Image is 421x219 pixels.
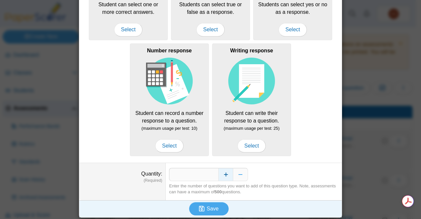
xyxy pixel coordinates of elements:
b: Number response [147,48,192,53]
b: Writing response [230,48,273,53]
b: 500 [214,189,222,194]
div: Student can write their response to a question. [212,43,291,156]
dfn: (Required) [83,178,162,183]
button: Increase [218,168,233,181]
button: Decrease [233,168,248,181]
img: item-type-number-response.svg [146,58,193,104]
img: item-type-writing-response.svg [228,58,275,104]
div: Student can record a number response to a question. [130,43,209,156]
small: (maximum usage per test: 25) [224,126,280,131]
span: Select [196,23,225,36]
span: Save [207,206,218,211]
div: Enter the number of questions you want to add of this question type. Note, assessments can have a... [169,183,338,195]
label: Quantity [141,171,162,177]
span: Select [279,23,307,36]
span: Select [114,23,142,36]
span: Select [237,139,266,152]
small: (maximum usage per test: 10) [141,126,197,131]
button: Save [189,202,229,215]
span: Select [155,139,184,152]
